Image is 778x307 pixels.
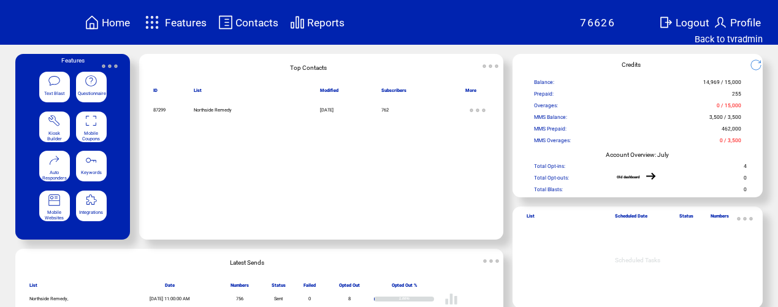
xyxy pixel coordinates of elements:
span: Balance: [534,79,554,89]
span: Keywords [81,170,102,175]
span: Profile [730,17,761,29]
img: text-blast.svg [48,75,61,88]
img: mobile-websites.svg [48,194,61,207]
span: ID [153,88,158,97]
a: Features [140,10,209,34]
img: coupons.svg [85,115,97,127]
img: ellypsis.svg [97,54,122,78]
img: home.svg [85,15,99,30]
span: More [465,88,476,97]
span: 0 / 3,500 [720,137,741,148]
span: Account Overview: July [606,151,669,158]
span: Opted Out [339,282,360,292]
span: List [194,88,202,97]
span: MMS Prepaid: [534,126,566,136]
span: Status [679,213,693,223]
span: List [527,213,535,223]
img: refresh.png [750,59,770,71]
a: Profile [711,13,763,32]
span: Contacts [235,17,278,29]
span: Features [165,17,207,29]
span: 76626 [580,17,615,29]
span: Integrations [79,210,103,215]
span: Overages: [534,102,558,113]
span: Kiosk Builder [47,131,62,142]
img: ellypsis.svg [733,207,757,231]
span: List [29,282,37,292]
span: Subscribers [381,88,406,97]
span: Numbers [231,282,249,292]
a: Mobile Websites [39,191,70,224]
span: Date [165,282,175,292]
span: Mobile Coupons [82,131,100,142]
img: ellypsis.svg [465,98,490,123]
span: 14,969 / 15,000 [703,79,741,89]
a: Text Blast [39,72,70,105]
span: Failed [303,282,316,292]
span: [DATE] [320,107,334,113]
span: 0 [744,186,747,197]
div: 1.06% [399,297,435,301]
span: Reports [307,17,345,29]
span: 762 [381,107,389,113]
span: MMS Overages: [534,137,571,148]
span: 0 / 15,000 [717,102,741,113]
span: Home [102,17,130,29]
span: Features [61,57,85,64]
span: 462,000 [722,126,741,136]
span: 756 [236,296,243,301]
span: Scheduled Tasks [615,257,660,263]
img: profile.svg [713,15,728,30]
img: poll%20-%20white.svg [444,292,458,306]
span: 3,500 / 3,500 [709,114,741,124]
span: Northside Remedy, [29,296,68,301]
span: Modified [320,88,338,97]
img: contacts.svg [218,15,233,30]
span: Top Contacts [290,64,327,71]
img: keywords.svg [85,154,97,167]
img: questionnaire.svg [85,75,97,88]
span: Logout [676,17,709,29]
span: Credits [622,61,641,68]
img: ellypsis.svg [478,54,503,78]
a: Back to tvradmin [695,34,763,45]
a: Contacts [216,13,280,32]
span: Opted Out % [392,282,418,292]
a: Keywords [76,151,107,184]
span: Auto Responders [42,170,67,181]
span: 255 [732,91,741,101]
img: chart.svg [290,15,305,30]
span: Sent [274,296,283,301]
a: Kiosk Builder [39,112,70,145]
img: exit.svg [658,15,673,30]
span: Total Blasts: [534,186,563,197]
span: Status [272,282,286,292]
a: Auto Responders [39,151,70,184]
span: 87299 [153,107,166,113]
a: Questionnaire [76,72,107,105]
span: Scheduled Date [615,213,647,223]
img: tool%201.svg [48,115,61,127]
a: Reports [288,13,346,32]
span: Latest Sends [230,259,264,266]
a: Integrations [76,191,107,224]
span: Mobile Websites [45,210,64,221]
span: 0 [308,296,311,301]
span: 8 [348,296,351,301]
img: features.svg [142,12,163,32]
span: Numbers [711,213,729,223]
img: ellypsis.svg [479,249,503,273]
span: [DATE] 11:00:00 AM [150,296,190,301]
img: integrations.svg [85,194,97,207]
span: Questionnaire [78,91,106,96]
span: Prepaid: [534,91,554,101]
a: Home [83,13,132,32]
a: Logout [657,13,711,32]
a: Mobile Coupons [76,112,107,145]
a: Old dashboard [617,175,639,179]
span: Text Blast [44,91,64,96]
img: auto-responders.svg [48,154,61,167]
span: MMS Balance: [534,114,567,124]
span: Northside Remedy [194,107,232,113]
